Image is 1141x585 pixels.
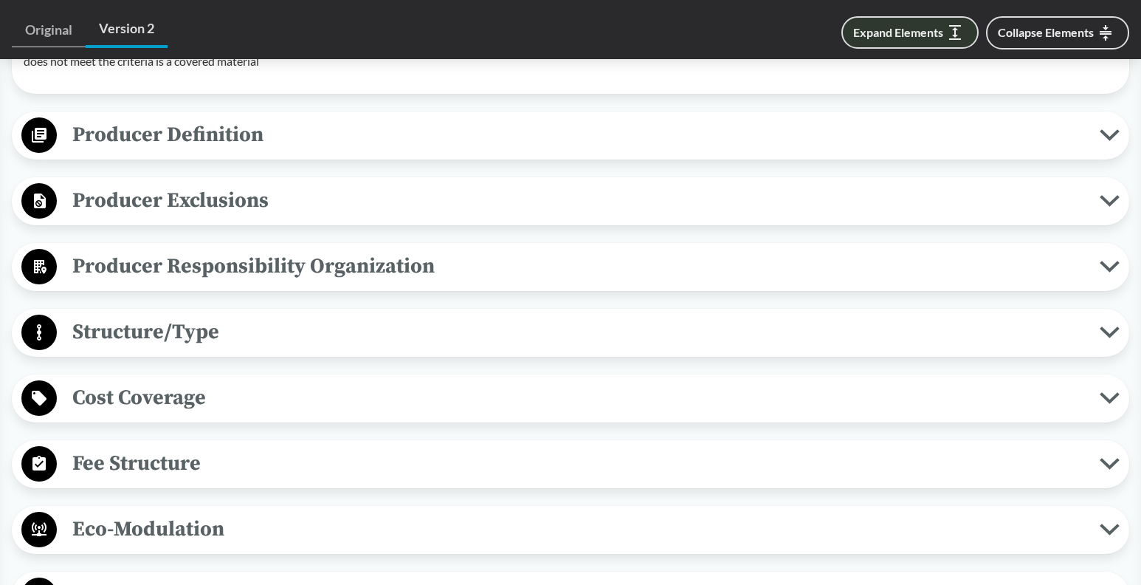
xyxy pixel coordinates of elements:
[57,118,1100,151] span: Producer Definition
[17,511,1124,549] button: Eco-Modulation
[17,117,1124,154] button: Producer Definition
[986,16,1129,49] button: Collapse Elements
[841,16,979,49] button: Expand Elements
[57,315,1100,349] span: Structure/Type
[57,513,1100,546] span: Eco-Modulation
[17,380,1124,417] button: Cost Coverage
[57,250,1100,283] span: Producer Responsibility Organization
[17,445,1124,483] button: Fee Structure
[57,381,1100,414] span: Cost Coverage
[17,314,1124,352] button: Structure/Type
[12,13,86,47] a: Original
[57,184,1100,217] span: Producer Exclusions
[86,12,168,48] a: Version 2
[17,248,1124,286] button: Producer Responsibility Organization
[57,447,1100,480] span: Fee Structure
[17,182,1124,220] button: Producer Exclusions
